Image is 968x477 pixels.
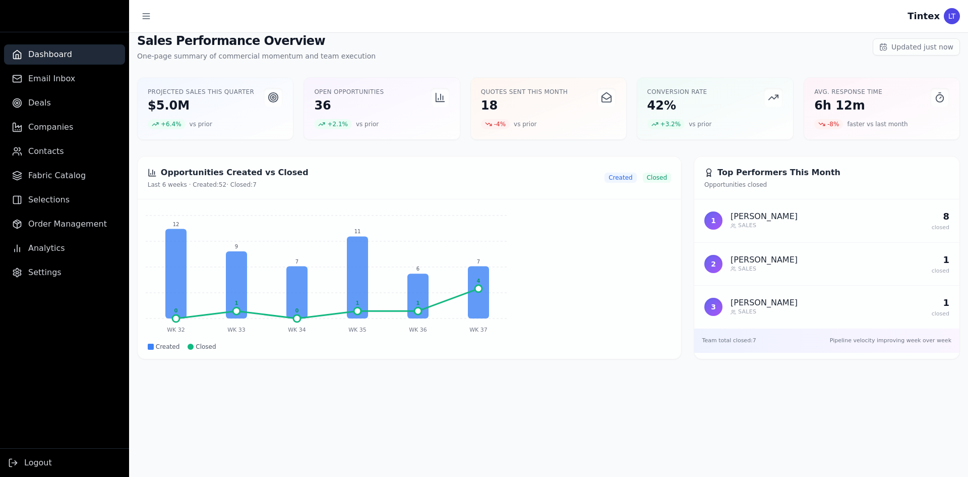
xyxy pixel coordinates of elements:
div: 3 [704,298,722,316]
text: 1 [235,300,238,306]
p: 6h 12m [814,98,882,113]
span: + 3.2 % [647,119,685,129]
span: Order Management [28,218,107,230]
p: 1 [932,296,949,310]
p: 8 [932,209,949,224]
h2: Opportunities Created vs Closed [148,167,309,179]
text: WK 35 [348,327,367,333]
text: WK 32 [167,327,185,333]
p: Opportunities closed [704,181,949,189]
span: Analytics [28,242,65,254]
p: Conversion Rate [647,88,707,96]
span: Pipeline velocity improving week over week [830,337,951,345]
text: 1 [356,300,359,306]
span: Updated just now [891,42,953,52]
text: 4 [477,278,480,284]
span: Team total closed: 7 [702,337,756,345]
p: 36 [314,98,384,113]
span: vs prior [689,120,712,128]
span: -4 % [481,119,510,129]
span: vs prior [356,120,379,128]
span: Selections [28,194,70,206]
span: vs prior [514,120,536,128]
p: One-page summary of commercial momentum and team execution [137,51,376,61]
button: Toggle sidebar [137,7,155,25]
text: 1 [416,300,420,306]
p: closed [932,310,949,319]
p: Quotes Sent This Month [481,88,568,96]
a: Contacts [4,141,125,162]
p: Open Opportunities [314,88,384,96]
p: Sales [731,222,798,230]
text: WK 37 [469,327,488,333]
span: faster vs last month [847,120,907,128]
span: Deals [28,97,51,109]
div: Tintex [907,9,940,23]
text: 9 [235,244,238,249]
text: WK 34 [288,327,306,333]
p: closed [932,267,949,276]
a: Dashboard [4,44,125,65]
span: Email Inbox [28,73,75,85]
p: Projected Sales This Quarter [148,88,254,96]
a: Email Inbox [4,69,125,89]
span: Contacts [28,145,64,157]
text: 0 [295,308,299,313]
p: [PERSON_NAME] [731,255,798,265]
text: 7 [295,259,298,264]
span: Logout [24,457,52,469]
text: 7 [477,259,480,264]
span: vs prior [190,120,212,128]
p: Avg. Response Time [814,88,882,96]
a: Analytics [4,238,125,258]
span: + 6.4 % [148,119,186,129]
text: WK 33 [227,327,246,333]
span: -8 % [814,119,843,129]
p: [PERSON_NAME] [731,211,798,222]
text: 12 [173,222,179,227]
a: Companies [4,117,125,137]
a: Deals [4,93,125,113]
text: 11 [354,229,361,234]
a: Order Management [4,214,125,234]
text: 0 [174,308,178,313]
span: Fabric Catalog [28,170,86,182]
div: LT [944,8,960,24]
p: 1 [932,253,949,267]
span: + 2.1 % [314,119,352,129]
text: 6 [416,266,419,272]
a: Selections [4,190,125,210]
a: Settings [4,262,125,283]
p: [PERSON_NAME] [731,298,798,308]
span: Companies [28,121,73,133]
p: Sales [731,265,798,274]
p: 18 [481,98,568,113]
h1: Sales Performance Overview [137,33,376,49]
div: Created [148,343,180,351]
span: Settings [28,267,62,279]
p: $5.0M [148,98,254,113]
span: Dashboard [28,48,72,61]
a: Fabric Catalog [4,166,125,186]
div: 1 [704,211,722,230]
h2: Top Performers This Month [704,167,949,179]
p: 42% [647,98,707,113]
span: Closed [643,173,671,183]
span: Created [604,173,637,183]
div: Closed [188,343,216,351]
p: closed [932,224,949,232]
button: Logout [8,457,52,469]
p: Last 6 weeks · Created: 52 · Closed: 7 [148,181,309,189]
text: WK 36 [409,327,427,333]
p: Sales [731,308,798,316]
div: 2 [704,255,722,273]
